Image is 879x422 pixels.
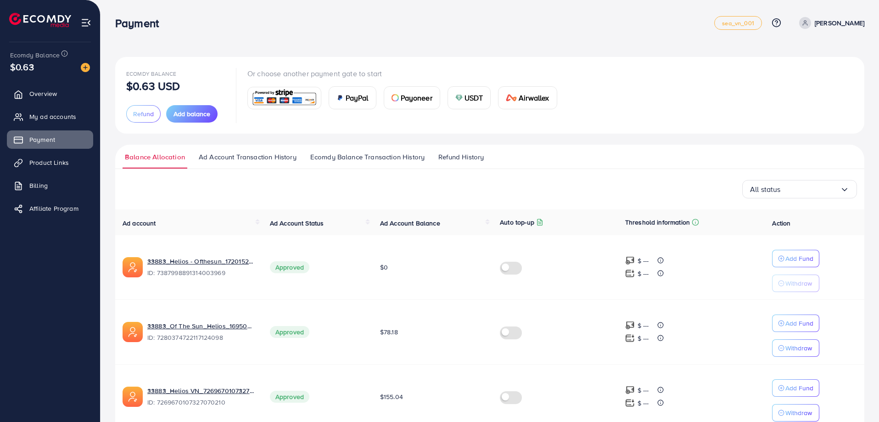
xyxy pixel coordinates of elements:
img: card [455,94,463,101]
p: [PERSON_NAME] [815,17,864,28]
input: Search for option [781,182,840,197]
img: ic-ads-acc.e4c84228.svg [123,257,143,277]
button: Withdraw [772,339,819,357]
button: Withdraw [772,404,819,422]
span: Balance Allocation [125,152,185,162]
span: My ad accounts [29,112,76,121]
a: card [247,87,321,109]
span: Approved [270,326,309,338]
span: $78.18 [380,327,398,337]
img: logo [9,13,71,27]
a: 33883_Helios - Ofthesun_1720152544119 [147,257,255,266]
p: Add Fund [785,383,813,394]
div: <span class='underline'>33883_Helios VN_7269670107327070210</span></br>7269670107327070210 [147,386,255,407]
a: 33883_Of The Sun_Helios_1695094360912 [147,321,255,331]
img: card [336,94,344,101]
a: cardUSDT [448,86,491,109]
span: Product Links [29,158,69,167]
span: Overview [29,89,57,98]
img: top-up amount [625,398,635,408]
img: top-up amount [625,256,635,265]
p: Auto top-up [500,217,534,228]
button: Add Fund [772,315,819,332]
p: Withdraw [785,343,812,354]
span: Affiliate Program [29,204,78,213]
button: Add balance [166,105,218,123]
img: ic-ads-acc.e4c84228.svg [123,322,143,342]
p: $ --- [638,333,649,344]
a: 33883_Helios VN_7269670107327070210 [147,386,255,395]
span: PayPal [346,92,369,103]
span: Refund History [438,152,484,162]
span: Payoneer [401,92,432,103]
p: $ --- [638,255,649,266]
p: Or choose another payment gate to start [247,68,565,79]
span: $0.63 [10,60,34,73]
span: Ecomdy Balance Transaction History [310,152,425,162]
span: Ad Account Balance [380,219,440,228]
p: Withdraw [785,407,812,418]
p: Add Fund [785,318,813,329]
img: menu [81,17,91,28]
p: $0.63 USD [126,80,180,91]
span: ID: 7280374722117124098 [147,333,255,342]
span: Airwallex [519,92,549,103]
div: Search for option [742,180,857,198]
img: ic-ads-acc.e4c84228.svg [123,387,143,407]
p: $ --- [638,268,649,279]
p: Threshold information [625,217,690,228]
img: top-up amount [625,269,635,278]
span: Ad Account Transaction History [199,152,297,162]
h3: Payment [115,17,166,30]
iframe: Chat [840,381,872,415]
img: top-up amount [625,333,635,343]
p: Add Fund [785,253,813,264]
span: sea_vn_001 [722,20,754,26]
p: $ --- [638,320,649,331]
a: sea_vn_001 [714,16,762,30]
a: cardPayoneer [384,86,440,109]
div: <span class='underline'>33883_Helios - Ofthesun_1720152544119</span></br>7387998891314003969 [147,257,255,278]
span: Ad Account Status [270,219,324,228]
a: My ad accounts [7,107,93,126]
span: All status [750,182,781,197]
a: cardPayPal [329,86,376,109]
span: Approved [270,261,309,273]
span: $0 [380,263,388,272]
span: USDT [465,92,483,103]
span: Refund [133,109,154,118]
button: Add Fund [772,379,819,397]
a: cardAirwallex [498,86,557,109]
span: Ecomdy Balance [10,51,60,60]
img: image [81,63,90,72]
img: card [251,88,318,108]
span: $155.04 [380,392,403,401]
a: Affiliate Program [7,199,93,218]
a: Overview [7,84,93,103]
span: ID: 7387998891314003969 [147,268,255,277]
span: Action [772,219,790,228]
span: Approved [270,391,309,403]
div: <span class='underline'>33883_Of The Sun_Helios_1695094360912</span></br>7280374722117124098 [147,321,255,343]
img: top-up amount [625,385,635,395]
span: ID: 7269670107327070210 [147,398,255,407]
span: Billing [29,181,48,190]
span: Ad account [123,219,156,228]
p: Withdraw [785,278,812,289]
a: Product Links [7,153,93,172]
a: [PERSON_NAME] [795,17,864,29]
img: top-up amount [625,321,635,330]
p: $ --- [638,398,649,409]
img: card [506,94,517,101]
a: Billing [7,176,93,195]
button: Refund [126,105,161,123]
span: Ecomdy Balance [126,70,176,78]
span: Add balance [174,109,210,118]
p: $ --- [638,385,649,396]
span: Payment [29,135,55,144]
button: Add Fund [772,250,819,267]
button: Withdraw [772,275,819,292]
img: card [392,94,399,101]
a: Payment [7,130,93,149]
